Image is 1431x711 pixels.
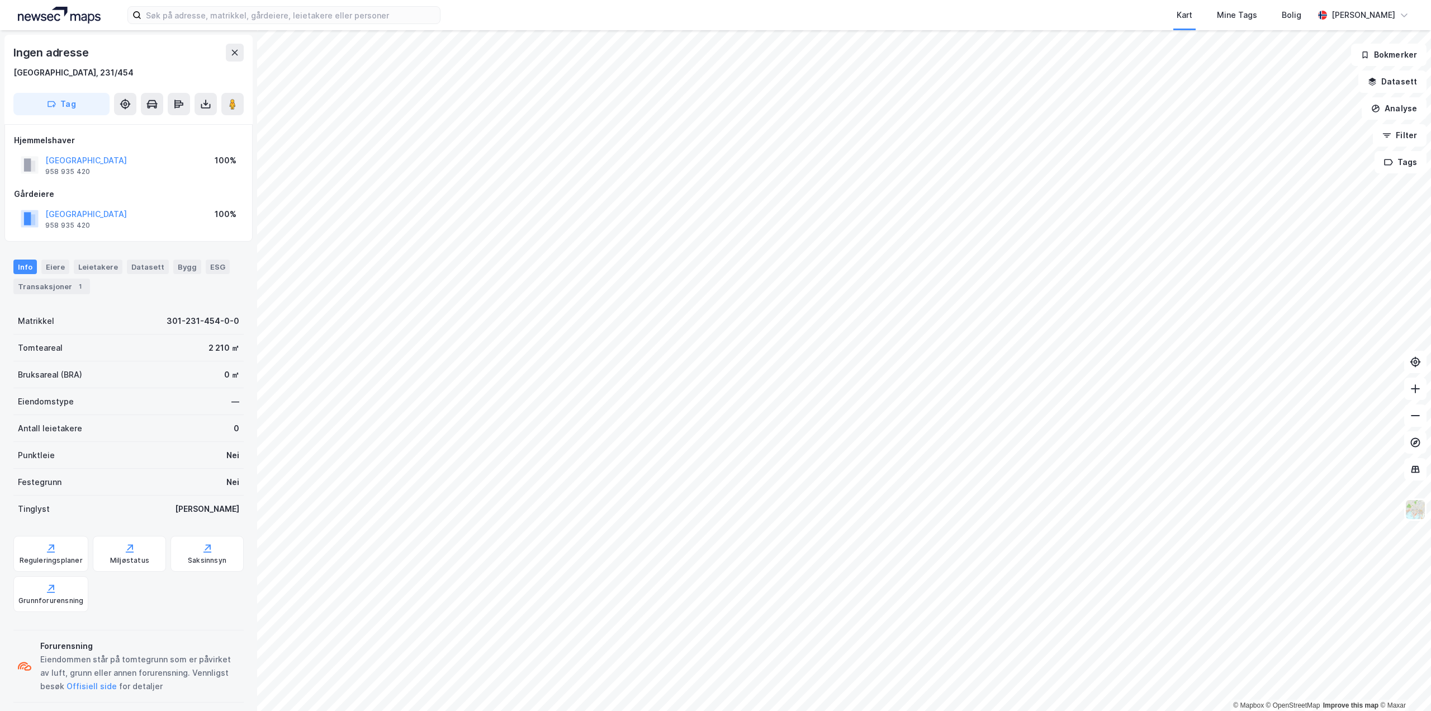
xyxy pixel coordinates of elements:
a: OpenStreetMap [1266,701,1320,709]
div: 0 ㎡ [224,368,239,382]
div: Bygg [173,260,201,274]
div: 100% [215,208,236,221]
div: Bruksareal (BRA) [18,368,82,382]
div: Ingen adresse [13,44,91,62]
div: Eiere [41,260,69,274]
div: Forurensning [40,639,239,653]
div: 1 [74,281,86,292]
div: Nei [226,475,239,489]
div: Matrikkel [18,314,54,328]
div: 100% [215,154,236,167]
img: logo.a4113a55bc3d86da70a041830d287a7e.svg [18,7,101,23]
div: Grunnforurensning [18,596,83,605]
div: Eiendommen står på tomtegrunn som er påvirket av luft, grunn eller annen forurensning. Vennligst ... [40,653,239,693]
div: Miljøstatus [110,556,149,565]
div: [GEOGRAPHIC_DATA], 231/454 [13,66,134,79]
a: Mapbox [1233,701,1264,709]
div: Transaksjoner [13,279,90,294]
button: Analyse [1362,97,1427,120]
div: Datasett [127,260,169,274]
div: 958 935 420 [45,221,90,230]
a: Improve this map [1323,701,1378,709]
div: [PERSON_NAME] [1332,8,1395,22]
iframe: Chat Widget [1375,657,1431,711]
button: Tag [13,93,110,115]
div: Punktleie [18,449,55,462]
div: 2 210 ㎡ [209,341,239,355]
div: Leietakere [74,260,122,274]
input: Søk på adresse, matrikkel, gårdeiere, leietakere eller personer [141,7,440,23]
button: Datasett [1358,70,1427,93]
div: Gårdeiere [14,187,243,201]
div: Kontrollprogram for chat [1375,657,1431,711]
button: Bokmerker [1351,44,1427,66]
div: Reguleringsplaner [20,556,83,565]
div: Kart [1177,8,1192,22]
div: Tinglyst [18,502,50,516]
div: Eiendomstype [18,395,74,408]
img: Z [1405,499,1426,520]
div: Mine Tags [1217,8,1257,22]
div: Nei [226,449,239,462]
div: Saksinnsyn [188,556,226,565]
div: — [231,395,239,408]
div: 0 [234,422,239,435]
div: 301-231-454-0-0 [167,314,239,328]
div: Bolig [1282,8,1301,22]
button: Filter [1373,124,1427,147]
button: Tags [1375,151,1427,173]
div: ESG [206,260,230,274]
div: Tomteareal [18,341,63,355]
div: 958 935 420 [45,167,90,176]
div: Antall leietakere [18,422,82,435]
div: Festegrunn [18,475,61,489]
div: Info [13,260,37,274]
div: Hjemmelshaver [14,134,243,147]
div: [PERSON_NAME] [175,502,239,516]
